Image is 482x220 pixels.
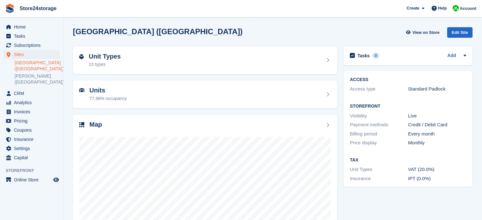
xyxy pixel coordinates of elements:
[79,88,84,92] img: unit-icn-7be61d7bf1b0ce9d3e12c5938cc71ed9869f7b940bace4675aadf7bd6d80202e.svg
[408,121,466,129] div: Credit / Debit Card
[14,50,52,59] span: Sites
[73,27,243,36] h2: [GEOGRAPHIC_DATA] ([GEOGRAPHIC_DATA])
[453,5,459,11] img: Tracy Harper
[14,98,52,107] span: Analytics
[408,112,466,120] div: Live
[14,22,52,31] span: Home
[14,107,52,116] span: Invoices
[17,3,59,14] a: Store24storage
[5,4,15,13] img: stora-icon-8386f47178a22dfd0bd8f6a31ec36ba5ce8667c1dd55bd0f319d3a0aa187defe.svg
[408,139,466,147] div: Monthly
[438,5,447,11] span: Help
[372,53,380,59] div: 0
[350,112,408,120] div: Visibility
[89,61,121,68] div: 13 types
[14,175,52,184] span: Online Store
[15,60,60,72] a: [GEOGRAPHIC_DATA] ([GEOGRAPHIC_DATA])
[79,54,84,59] img: unit-type-icn-2b2737a686de81e16bb02015468b77c625bbabd49415b5ef34ead5e3b44a266d.svg
[407,5,419,11] span: Create
[3,153,60,162] a: menu
[14,89,52,98] span: CRM
[89,87,127,94] h2: Units
[3,50,60,59] a: menu
[447,27,472,40] a: Edit Site
[460,5,476,12] span: Account
[408,85,466,93] div: Standard Padlock
[357,53,370,59] h2: Tasks
[350,175,408,182] div: Insurance
[350,104,466,109] h2: Storefront
[89,95,127,102] div: 77.98% occupancy
[14,126,52,135] span: Coupons
[14,135,52,144] span: Insurance
[14,116,52,125] span: Pricing
[79,122,84,127] img: map-icn-33ee37083ee616e46c38cad1a60f524a97daa1e2b2c8c0bc3eb3415660979fc1.svg
[350,158,466,163] h2: Tax
[3,116,60,125] a: menu
[73,80,337,108] a: Units 77.98% occupancy
[350,139,408,147] div: Price display
[73,47,337,74] a: Unit Types 13 types
[3,126,60,135] a: menu
[350,121,408,129] div: Payment methods
[89,53,121,60] h2: Unit Types
[412,29,440,36] span: View on Store
[14,144,52,153] span: Settings
[3,135,60,144] a: menu
[447,52,456,60] a: Add
[14,41,52,50] span: Subscriptions
[3,41,60,50] a: menu
[350,130,408,138] div: Billing period
[14,153,52,162] span: Capital
[14,32,52,41] span: Tasks
[15,73,60,85] a: [PERSON_NAME] ([GEOGRAPHIC_DATA])
[447,27,472,38] div: Edit Site
[3,32,60,41] a: menu
[3,22,60,31] a: menu
[3,89,60,98] a: menu
[350,85,408,93] div: Access type
[3,98,60,107] a: menu
[408,175,466,182] div: IPT (0.0%)
[350,166,408,173] div: Unit Types
[408,166,466,173] div: VAT (20.0%)
[52,176,60,184] a: Preview store
[405,27,442,38] a: View on Store
[89,121,102,128] h2: Map
[3,107,60,116] a: menu
[350,77,466,82] h2: ACCESS
[408,130,466,138] div: Every month
[3,175,60,184] a: menu
[6,167,63,174] span: Storefront
[3,144,60,153] a: menu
